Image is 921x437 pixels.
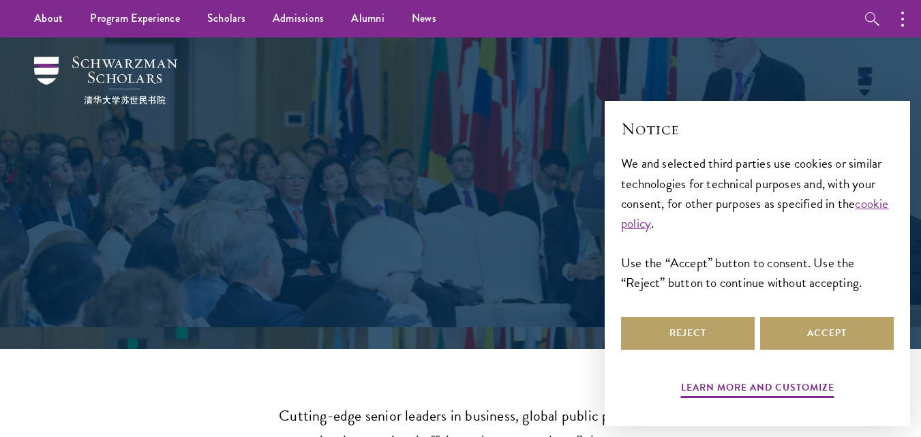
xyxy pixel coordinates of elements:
[760,317,894,350] button: Accept
[621,117,894,140] h2: Notice
[621,153,894,292] div: We and selected third parties use cookies or similar technologies for technical purposes and, wit...
[621,317,755,350] button: Reject
[621,194,889,233] a: cookie policy
[681,379,834,400] button: Learn more and customize
[34,57,177,104] img: Schwarzman Scholars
